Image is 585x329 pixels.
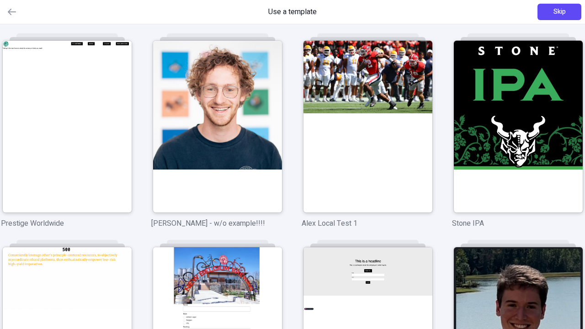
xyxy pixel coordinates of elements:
button: Skip [537,4,581,20]
p: Stone IPA [452,218,584,229]
p: Alex Local Test 1 [302,218,434,229]
span: Skip [553,7,566,17]
p: [PERSON_NAME] - w/o example!!!! [151,218,283,229]
span: Use a template [268,6,317,17]
p: Prestige Worldwide [1,218,133,229]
